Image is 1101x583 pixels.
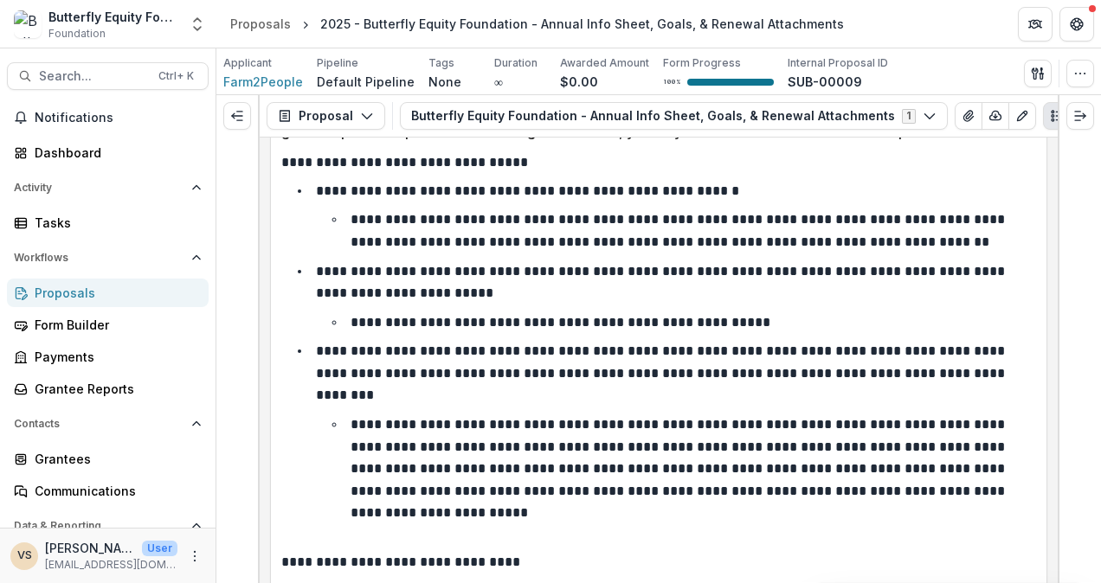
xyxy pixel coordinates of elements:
div: Payments [35,348,195,366]
button: Butterfly Equity Foundation - Annual Info Sheet, Goals, & Renewal Attachments1 [400,102,948,130]
button: Open Contacts [7,410,209,438]
a: Form Builder [7,311,209,339]
p: SUB-00009 [788,73,862,91]
a: Communications [7,477,209,505]
button: Plaintext view [1043,102,1071,130]
button: Edit as form [1008,102,1036,130]
a: Dashboard [7,138,209,167]
p: Default Pipeline [317,73,415,91]
p: Pipeline [317,55,358,71]
span: Contacts [14,418,184,430]
p: Internal Proposal ID [788,55,888,71]
span: Search... [39,69,148,84]
p: Form Progress [663,55,741,71]
button: Notifications [7,104,209,131]
button: Open Activity [7,174,209,202]
a: Tasks [7,208,209,237]
p: Tags [428,55,454,71]
a: Farm2People [223,73,303,91]
span: Foundation [48,26,106,42]
a: Grantees [7,445,209,473]
p: User [142,541,177,556]
div: Communications [35,482,195,500]
p: $0.00 [560,73,598,91]
div: Grantee Reports [35,380,195,398]
a: Payments [7,343,209,371]
button: Search... [7,62,209,90]
nav: breadcrumb [223,11,851,36]
p: Awarded Amount [560,55,649,71]
div: Ctrl + K [155,67,197,86]
span: Data & Reporting [14,520,184,532]
div: Vannesa Santos [17,550,32,561]
p: Duration [494,55,538,71]
button: Expand right [1066,102,1094,130]
div: Proposals [230,15,291,33]
button: Expand left [223,102,251,130]
p: None [428,73,461,91]
div: Butterfly Equity Foundation [48,8,178,26]
button: Proposal [267,102,385,130]
div: Dashboard [35,144,195,162]
span: Workflows [14,252,184,264]
button: Get Help [1059,7,1094,42]
div: 2025 - Butterfly Equity Foundation - Annual Info Sheet, Goals, & Renewal Attachments [320,15,844,33]
button: Partners [1018,7,1053,42]
button: Open Data & Reporting [7,512,209,540]
img: Butterfly Equity Foundation [14,10,42,38]
p: 100 % [663,76,680,88]
p: ∞ [494,73,503,91]
a: Grantee Reports [7,375,209,403]
button: View Attached Files [955,102,982,130]
span: Activity [14,182,184,194]
button: Open Workflows [7,244,209,272]
a: Proposals [223,11,298,36]
p: [PERSON_NAME] [45,539,135,557]
div: Form Builder [35,316,195,334]
button: Open entity switcher [185,7,209,42]
div: Proposals [35,284,195,302]
div: Tasks [35,214,195,232]
a: Proposals [7,279,209,307]
p: [EMAIL_ADDRESS][DOMAIN_NAME] [45,557,177,573]
p: Applicant [223,55,272,71]
span: Notifications [35,111,202,125]
div: Grantees [35,450,195,468]
button: More [184,546,205,567]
